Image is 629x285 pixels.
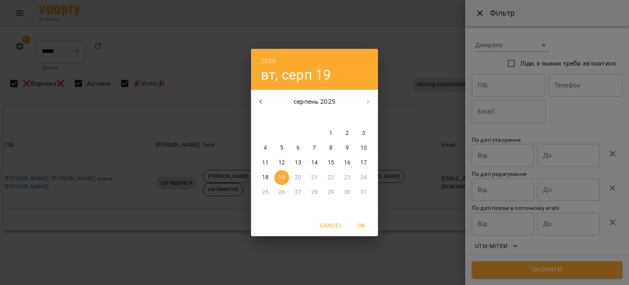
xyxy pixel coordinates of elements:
[340,126,355,141] button: 2
[328,159,334,167] p: 15
[352,221,371,230] span: OK
[356,141,371,155] button: 10
[291,141,305,155] button: 6
[340,141,355,155] button: 9
[261,66,331,83] button: вт, серп 19
[274,114,289,122] span: вт
[362,129,365,137] p: 3
[348,218,375,233] button: OK
[340,155,355,170] button: 16
[258,155,273,170] button: 11
[356,155,371,170] button: 17
[307,141,322,155] button: 7
[291,114,305,122] span: ср
[291,155,305,170] button: 13
[329,129,333,137] p: 1
[307,114,322,122] span: чт
[278,173,285,182] p: 19
[346,129,349,137] p: 2
[313,144,316,152] p: 7
[258,170,273,185] button: 18
[317,218,345,233] button: Cancel
[356,126,371,141] button: 3
[360,144,367,152] p: 10
[324,141,338,155] button: 8
[320,221,342,230] span: Cancel
[258,141,273,155] button: 4
[271,97,359,107] p: серпень 2025
[329,144,333,152] p: 8
[360,159,367,167] p: 17
[307,155,322,170] button: 14
[296,144,300,152] p: 6
[295,159,301,167] p: 13
[356,114,371,122] span: нд
[258,114,273,122] span: пн
[280,144,283,152] p: 5
[278,159,285,167] p: 12
[324,114,338,122] span: пт
[264,144,267,152] p: 4
[274,141,289,155] button: 5
[274,155,289,170] button: 12
[344,159,351,167] p: 16
[262,159,269,167] p: 11
[261,55,276,67] button: 2025
[262,173,269,182] p: 18
[346,144,349,152] p: 9
[311,159,318,167] p: 14
[340,114,355,122] span: сб
[274,170,289,185] button: 19
[324,155,338,170] button: 15
[324,126,338,141] button: 1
